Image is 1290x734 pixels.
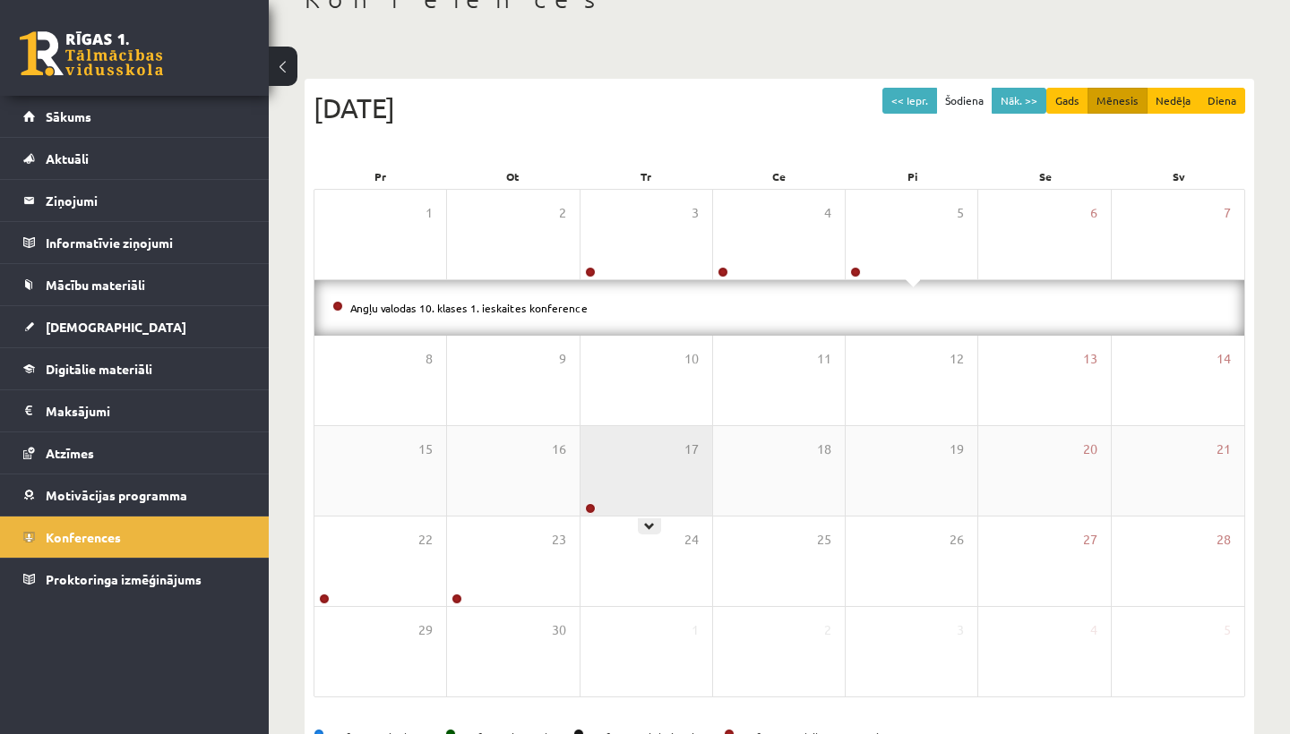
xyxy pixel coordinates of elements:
span: 1 [426,203,433,223]
a: Rīgas 1. Tālmācības vidusskola [20,31,163,76]
span: 7 [1224,203,1231,223]
a: Maksājumi [23,390,246,431]
span: 15 [418,440,433,459]
span: 18 [817,440,831,459]
a: Angļu valodas 10. klases 1. ieskaites konference [350,301,588,315]
span: 20 [1083,440,1097,459]
button: << Iepr. [882,88,937,114]
div: Tr [580,164,713,189]
a: Atzīmes [23,432,246,474]
span: Mācību materiāli [46,277,145,293]
button: Nāk. >> [992,88,1046,114]
span: 28 [1217,530,1231,550]
legend: Ziņojumi [46,180,246,221]
span: 3 [692,203,699,223]
span: 2 [559,203,566,223]
button: Šodiena [936,88,993,114]
div: [DATE] [314,88,1245,128]
a: Motivācijas programma [23,474,246,516]
div: Ot [447,164,580,189]
span: 10 [684,349,699,369]
a: Aktuāli [23,138,246,179]
span: 14 [1217,349,1231,369]
span: 27 [1083,530,1097,550]
a: Digitālie materiāli [23,348,246,389]
span: 6 [1090,203,1097,223]
span: 4 [1090,620,1097,640]
a: Mācību materiāli [23,264,246,305]
button: Diena [1199,88,1245,114]
span: Digitālie materiāli [46,361,152,377]
a: Konferences [23,516,246,558]
span: 22 [418,530,433,550]
a: Ziņojumi [23,180,246,221]
span: 13 [1083,349,1097,369]
div: Pi [846,164,979,189]
span: 26 [950,530,964,550]
div: Pr [314,164,447,189]
span: 19 [950,440,964,459]
div: Sv [1112,164,1245,189]
div: Ce [713,164,847,189]
span: 5 [1224,620,1231,640]
a: Sākums [23,96,246,137]
a: [DEMOGRAPHIC_DATA] [23,306,246,347]
span: 5 [957,203,964,223]
span: 11 [817,349,831,369]
span: Atzīmes [46,445,94,461]
span: 21 [1217,440,1231,459]
span: 29 [418,620,433,640]
span: Motivācijas programma [46,487,187,503]
span: Sākums [46,108,91,124]
legend: Informatīvie ziņojumi [46,222,246,263]
span: 3 [957,620,964,640]
span: 8 [426,349,433,369]
span: Aktuāli [46,150,89,166]
div: Se [979,164,1113,189]
span: 25 [817,530,831,550]
button: Mēnesis [1088,88,1148,114]
span: 23 [552,530,566,550]
legend: Maksājumi [46,390,246,431]
span: Konferences [46,529,121,545]
span: 30 [552,620,566,640]
a: Informatīvie ziņojumi [23,222,246,263]
button: Nedēļa [1147,88,1200,114]
span: 17 [684,440,699,459]
button: Gads [1046,88,1088,114]
span: Proktoringa izmēģinājums [46,571,202,587]
a: Proktoringa izmēģinājums [23,559,246,600]
span: 9 [559,349,566,369]
span: [DEMOGRAPHIC_DATA] [46,319,186,335]
span: 12 [950,349,964,369]
span: 4 [824,203,831,223]
span: 24 [684,530,699,550]
span: 2 [824,620,831,640]
span: 1 [692,620,699,640]
span: 16 [552,440,566,459]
